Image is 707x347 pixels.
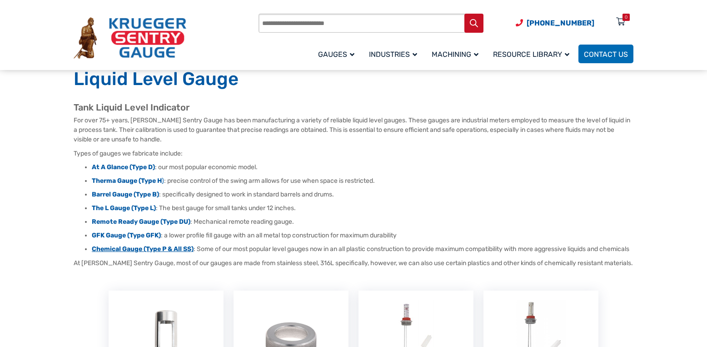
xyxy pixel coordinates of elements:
li: : Mechanical remote reading gauge. [92,217,633,226]
span: [PHONE_NUMBER] [527,19,594,27]
p: At [PERSON_NAME] Sentry Gauge, most of our gauges are made from stainless steel, 316L specificall... [74,258,633,268]
li: : our most popular economic model. [92,163,633,172]
h1: Liquid Level Gauge [74,68,633,91]
li: : specifically designed to work in standard barrels and drums. [92,190,633,199]
a: Machining [426,43,488,65]
a: Contact Us [578,45,633,63]
div: 0 [625,14,627,21]
a: Industries [363,43,426,65]
a: GFK Gauge (Type GFK) [92,231,161,239]
a: The L Gauge (Type L) [92,204,156,212]
a: Resource Library [488,43,578,65]
li: : Some of our most popular level gauges now in an all plastic construction to provide maximum com... [92,245,633,254]
a: Phone Number (920) 434-8860 [516,17,594,29]
a: Remote Ready Gauge (Type DU) [92,218,190,226]
a: Barrel Gauge (Type B) [92,191,159,198]
li: : a lower profile fill gauge with an all metal top construction for maximum durability [92,231,633,240]
span: Gauges [318,50,354,59]
span: Industries [369,50,417,59]
span: Resource Library [493,50,569,59]
h2: Tank Liquid Level Indicator [74,102,633,113]
span: Contact Us [584,50,628,59]
a: Therma Gauge (Type H) [92,177,164,185]
span: Machining [432,50,478,59]
li: : precise control of the swing arm allows for use when space is restricted. [92,176,633,186]
li: : The best gauge for small tanks under 12 inches. [92,204,633,213]
img: Krueger Sentry Gauge [74,17,186,59]
a: At A Glance (Type D) [92,163,155,171]
p: Types of gauges we fabricate include: [74,149,633,158]
p: For over 75+ years, [PERSON_NAME] Sentry Gauge has been manufacturing a variety of reliable liqui... [74,116,633,144]
a: Chemical Gauge (Type P & All SS) [92,245,194,253]
a: Gauges [313,43,363,65]
strong: Therma Gauge (Type H [92,177,162,185]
